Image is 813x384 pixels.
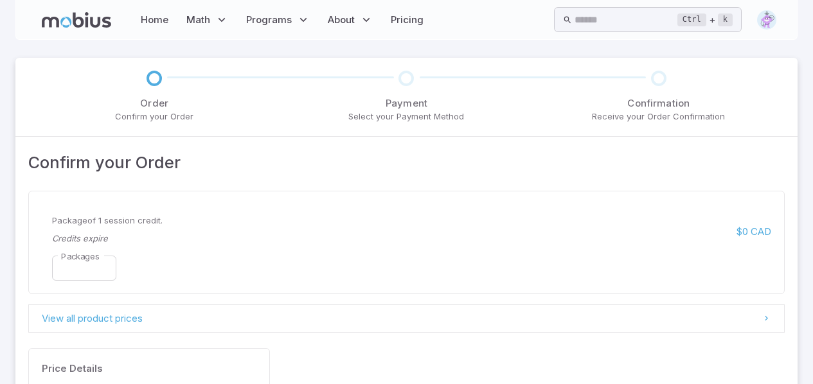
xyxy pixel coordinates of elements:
p: Credits expire [52,232,523,245]
a: View all product prices [28,304,785,333]
span: Math [186,13,210,27]
span: About [328,13,355,27]
p: Price Details [42,362,256,376]
div: + [677,12,733,28]
p: Order [115,96,193,110]
p: Receive your Order Confirmation [592,110,725,123]
kbd: k [718,13,733,26]
p: Confirm your Order [115,110,193,123]
img: diamond.svg [757,10,776,30]
a: Pricing [387,5,427,35]
a: Home [137,5,172,35]
p: Package of 1 session credit. [52,214,528,227]
p: View all product prices [42,311,143,326]
span: Programs [246,13,292,27]
p: Select your Payment Method [348,110,464,123]
p: Confirmation [592,96,725,110]
label: Packages [61,250,100,263]
p: $ 0 CAD [737,225,771,239]
p: Payment [348,96,464,110]
h4: Confirm your Order [28,150,785,175]
kbd: Ctrl [677,13,706,26]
